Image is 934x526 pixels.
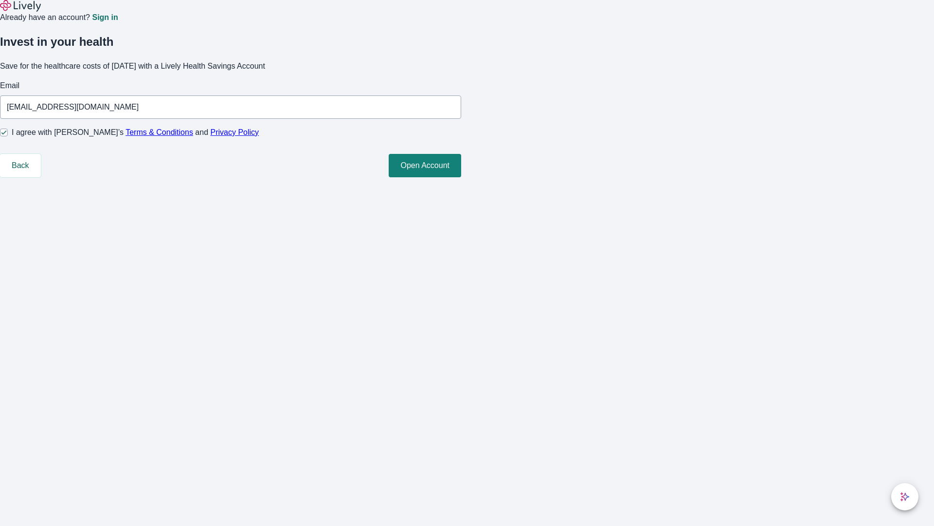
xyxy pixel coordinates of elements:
button: chat [891,483,918,510]
a: Sign in [92,14,118,21]
a: Privacy Policy [211,128,259,136]
button: Open Account [389,154,461,177]
svg: Lively AI Assistant [900,492,910,502]
a: Terms & Conditions [126,128,193,136]
span: I agree with [PERSON_NAME]’s and [12,127,259,138]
